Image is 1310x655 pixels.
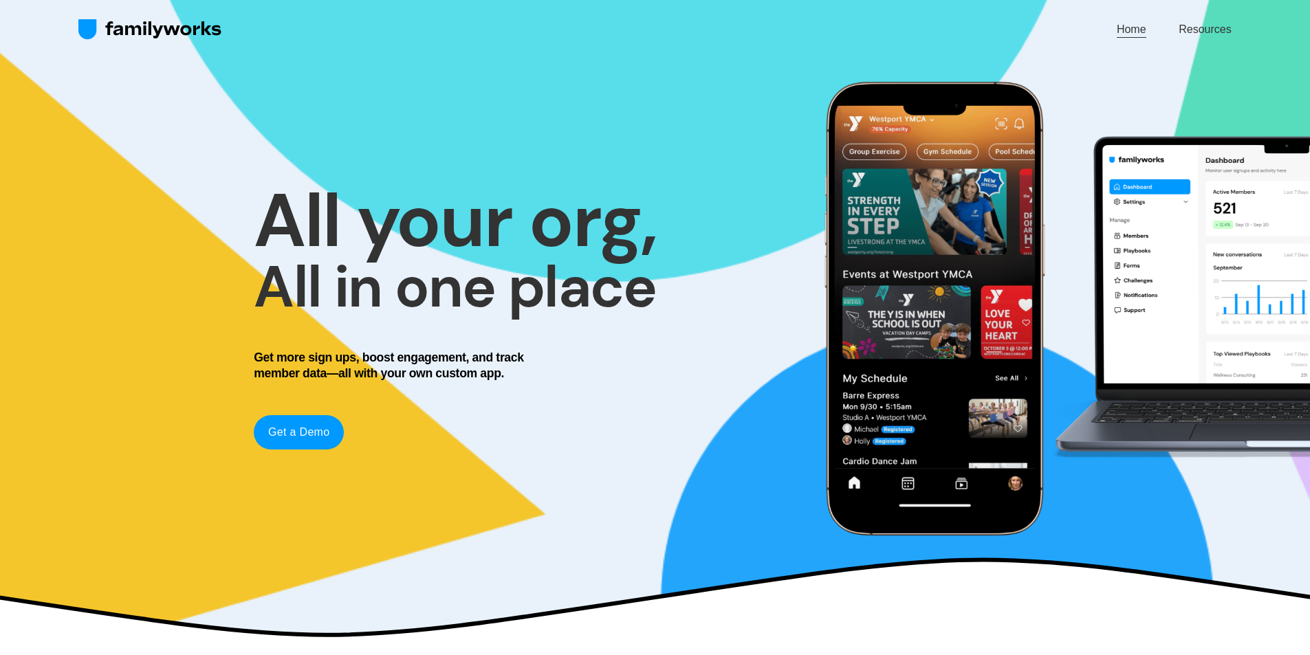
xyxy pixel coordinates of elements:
[254,249,656,324] strong: All in one place
[254,350,534,381] h4: Get more sign ups, boost engagement, and track member data—all with your own custom app.
[78,19,222,41] img: FamilyWorks
[254,415,344,449] a: Get a Demo
[254,173,657,269] strong: All your org,
[1179,20,1231,38] a: Resources
[1117,20,1146,38] a: Home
